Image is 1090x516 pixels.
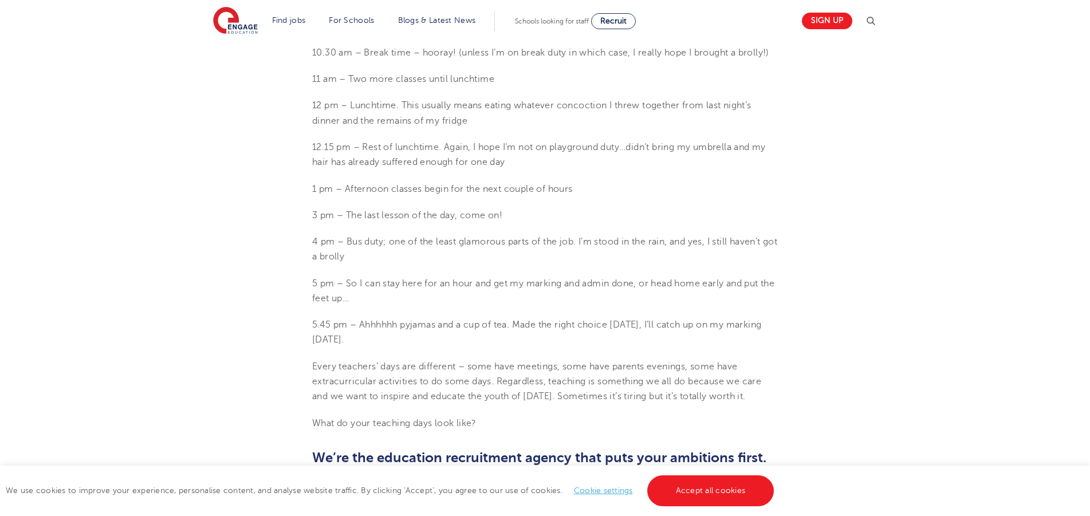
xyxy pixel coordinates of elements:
p: Every teachers’ days are different – some have meetings, some have parents evenings, some have ex... [312,359,778,404]
img: Engage Education [213,7,258,36]
p: What do your teaching days look like? [312,416,778,431]
p: 12 pm – Lunchtime. This usually means eating whatever concoction I threw together from last night... [312,98,778,128]
a: Cookie settings [574,486,633,495]
p: 12.15 pm – Rest of lunchtime. Again, I hope I’m not on playground duty…didn’t bring my umbrella a... [312,140,778,170]
span: We’re the education recruitment agency that puts your ambitions first. [312,450,766,466]
a: Accept all cookies [647,475,774,506]
span: We use cookies to improve your experience, personalise content, and analyse website traffic. By c... [6,486,777,495]
p: 3 pm – The last lesson of the day, come on! [312,208,778,223]
p: 5.45 pm – Ahhhhhh pyjamas and a cup of tea. Made the right choice [DATE], I’ll catch up on my mar... [312,317,778,348]
a: Find jobs [272,16,306,25]
p: 5 pm – So I can stay here for an hour and get my marking and admin done, or head home early and p... [312,276,778,306]
a: Blogs & Latest News [398,16,476,25]
span: Recruit [600,17,627,25]
p: 4 pm – Bus duty; one of the least glamorous parts of the job. I’m stood in the rain, and yes, I s... [312,234,778,265]
a: For Schools [329,16,374,25]
span: Schools looking for staff [515,17,589,25]
p: 1 pm – Afternoon classes begin for the next couple of hours [312,182,778,196]
a: Sign up [802,13,852,29]
p: 10.30 am – Break time – hooray! (unless I’m on break duty in which case, I really hope I brought ... [312,45,778,60]
p: 11 am – Two more classes until lunchtime [312,72,778,86]
a: Recruit [591,13,636,29]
